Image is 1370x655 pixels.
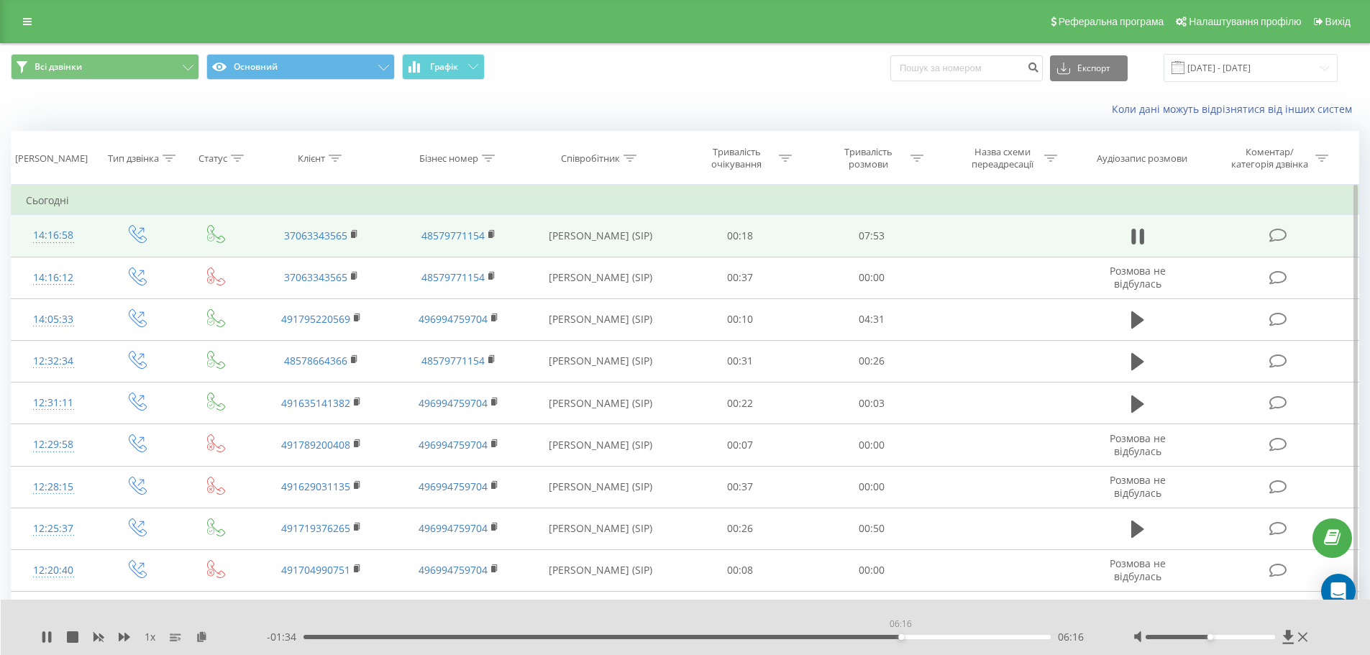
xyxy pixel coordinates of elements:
[26,221,81,249] div: 14:16:58
[675,508,806,549] td: 00:26
[26,389,81,417] div: 12:31:11
[1110,473,1166,500] span: Розмова не відбулась
[35,61,82,73] span: Всі дзвінки
[298,152,325,165] div: Клієнт
[430,62,458,72] span: Графік
[806,549,938,591] td: 00:00
[527,508,675,549] td: [PERSON_NAME] (SIP)
[419,396,488,410] a: 496994759704
[419,480,488,493] a: 496994759704
[281,312,350,326] a: 491795220569
[419,563,488,577] a: 496994759704
[206,54,395,80] button: Основний
[281,521,350,535] a: 491719376265
[527,424,675,466] td: [PERSON_NAME] (SIP)
[1110,431,1166,458] span: Розмова не відбулась
[419,521,488,535] a: 496994759704
[421,270,485,284] a: 48579771154
[806,592,938,633] td: 00:00
[527,549,675,591] td: [PERSON_NAME] (SIP)
[419,312,488,326] a: 496994759704
[1110,556,1166,583] span: Розмова не відбулась
[281,563,350,577] a: 491704990751
[1228,146,1312,170] div: Коментар/категорія дзвінка
[527,340,675,382] td: [PERSON_NAME] (SIP)
[675,383,806,424] td: 00:22
[421,229,485,242] a: 48579771154
[806,466,938,508] td: 00:00
[267,630,303,644] span: - 01:34
[898,634,904,640] div: Accessibility label
[26,431,81,459] div: 12:29:58
[419,438,488,452] a: 496994759704
[421,354,485,367] a: 48579771154
[12,186,1359,215] td: Сьогодні
[11,54,199,80] button: Всі дзвінки
[890,55,1043,81] input: Пошук за номером
[1112,102,1359,116] a: Коли дані можуть відрізнятися вiд інших систем
[675,466,806,508] td: 00:37
[145,630,155,644] span: 1 x
[284,270,347,284] a: 37063343565
[284,354,347,367] a: 48578664366
[284,229,347,242] a: 37063343565
[527,592,675,633] td: [PERSON_NAME] (SIP)
[964,146,1041,170] div: Назва схеми переадресації
[1321,574,1356,608] div: Open Intercom Messenger
[1325,16,1351,27] span: Вихід
[806,508,938,549] td: 00:50
[527,383,675,424] td: [PERSON_NAME] (SIP)
[281,396,350,410] a: 491635141382
[675,298,806,340] td: 00:10
[26,515,81,543] div: 12:25:37
[675,549,806,591] td: 00:08
[26,473,81,501] div: 12:28:15
[1050,55,1128,81] button: Експорт
[108,152,159,165] div: Тип дзвінка
[806,340,938,382] td: 00:26
[806,383,938,424] td: 00:03
[1110,264,1166,290] span: Розмова не відбулась
[1058,630,1084,644] span: 06:16
[402,54,485,80] button: Графік
[698,146,775,170] div: Тривалість очікування
[806,424,938,466] td: 00:00
[675,340,806,382] td: 00:31
[830,146,907,170] div: Тривалість розмови
[527,257,675,298] td: [PERSON_NAME] (SIP)
[1097,152,1187,165] div: Аудіозапис розмови
[281,480,350,493] a: 491629031135
[527,215,675,257] td: [PERSON_NAME] (SIP)
[1059,16,1164,27] span: Реферальна програма
[1110,598,1166,625] span: Розмова не відбулась
[15,152,88,165] div: [PERSON_NAME]
[527,466,675,508] td: [PERSON_NAME] (SIP)
[198,152,227,165] div: Статус
[806,215,938,257] td: 07:53
[26,598,81,626] div: 12:20:02
[561,152,620,165] div: Співробітник
[26,306,81,334] div: 14:05:33
[26,264,81,292] div: 14:16:12
[675,257,806,298] td: 00:37
[1189,16,1301,27] span: Налаштування профілю
[675,592,806,633] td: 00:31
[1207,634,1213,640] div: Accessibility label
[419,152,478,165] div: Бізнес номер
[806,257,938,298] td: 00:00
[675,424,806,466] td: 00:07
[527,298,675,340] td: [PERSON_NAME] (SIP)
[675,215,806,257] td: 00:18
[26,556,81,585] div: 12:20:40
[26,347,81,375] div: 12:32:34
[806,298,938,340] td: 04:31
[887,614,915,634] div: 06:16
[281,438,350,452] a: 491789200408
